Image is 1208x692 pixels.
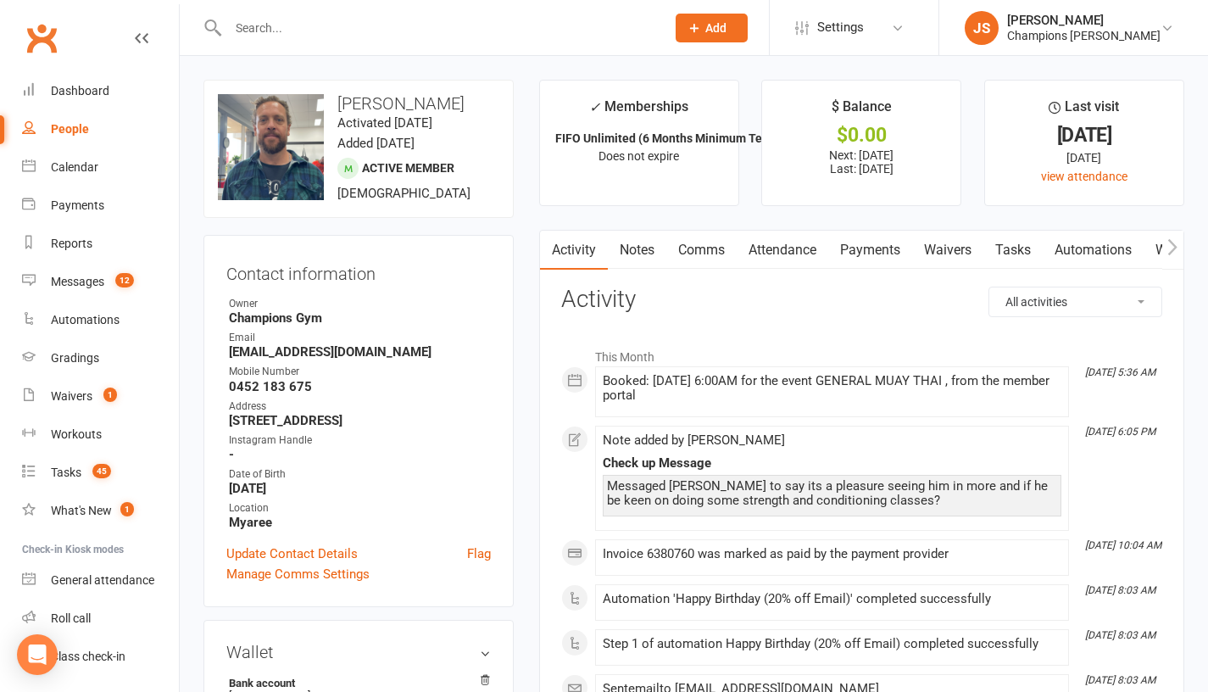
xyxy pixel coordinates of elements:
i: ✓ [589,99,600,115]
strong: [DATE] [229,481,491,496]
a: Automations [22,301,179,339]
span: 1 [103,388,117,402]
span: Add [705,21,726,35]
a: Automations [1043,231,1144,270]
div: Reports [51,237,92,250]
div: Location [229,500,491,516]
div: Invoice 6380760 was marked as paid by the payment provider [603,547,1061,561]
div: Workouts [51,427,102,441]
a: People [22,110,179,148]
h3: Contact information [226,258,491,283]
div: Dashboard [51,84,109,98]
span: Does not expire [598,149,679,163]
div: Step 1 of automation Happy Birthday (20% off Email) completed successfully [603,637,1061,651]
div: Booked: [DATE] 6:00AM for the event GENERAL MUAY THAI , from the member portal [603,374,1061,403]
div: Messaged [PERSON_NAME] to say its a pleasure seeing him in more and if he be keen on doing some s... [607,479,1057,508]
a: Payments [22,187,179,225]
a: view attendance [1041,170,1127,183]
a: Manage Comms Settings [226,564,370,584]
a: Reports [22,225,179,263]
div: Payments [51,198,104,212]
strong: FIFO Unlimited (6 Months Minimum Term) [555,131,781,145]
div: What's New [51,504,112,517]
i: [DATE] 8:03 AM [1085,584,1155,596]
a: Workouts [22,416,179,454]
time: Added [DATE] [337,136,415,151]
div: Roll call [51,611,91,625]
a: Comms [666,231,737,270]
h3: Activity [561,287,1162,313]
strong: [EMAIL_ADDRESS][DOMAIN_NAME] [229,344,491,360]
div: Automations [51,313,120,326]
div: $ Balance [832,96,892,126]
i: [DATE] 8:03 AM [1085,674,1155,686]
span: 12 [115,273,134,287]
div: Gradings [51,351,99,365]
img: image1728441869.png [218,94,324,200]
div: Class check-in [51,650,125,663]
div: Champions [PERSON_NAME] [1007,28,1161,43]
div: Messages [51,275,104,288]
i: [DATE] 8:03 AM [1085,629,1155,641]
i: [DATE] 6:05 PM [1085,426,1155,438]
div: JS [965,11,999,45]
div: Owner [229,296,491,312]
a: Update Contact Details [226,544,358,564]
strong: [STREET_ADDRESS] [229,413,491,428]
h3: Wallet [226,643,491,661]
a: Flag [467,544,491,564]
div: General attendance [51,573,154,587]
div: Automation 'Happy Birthday (20% off Email)' completed successfully [603,592,1061,606]
a: Calendar [22,148,179,187]
strong: Myaree [229,515,491,530]
div: People [51,122,89,136]
button: Add [676,14,748,42]
i: [DATE] 5:36 AM [1085,366,1155,378]
div: [DATE] [1000,148,1168,167]
a: Dashboard [22,72,179,110]
div: Mobile Number [229,364,491,380]
a: Roll call [22,600,179,638]
div: Instagram Handle [229,432,491,449]
a: Attendance [737,231,828,270]
strong: Bank account [229,677,482,689]
span: 1 [120,502,134,516]
span: Settings [817,8,864,47]
li: This Month [561,339,1162,366]
span: [DEMOGRAPHIC_DATA] [337,186,470,201]
div: [PERSON_NAME] [1007,13,1161,28]
a: Waivers [912,231,983,270]
h3: [PERSON_NAME] [218,94,499,113]
div: [DATE] [1000,126,1168,144]
a: Gradings [22,339,179,377]
a: General attendance kiosk mode [22,561,179,600]
div: Calendar [51,160,98,174]
span: 45 [92,464,111,478]
div: Date of Birth [229,466,491,483]
a: Tasks 45 [22,454,179,492]
div: Tasks [51,466,81,479]
time: Activated [DATE] [337,115,432,131]
div: Email [229,330,491,346]
a: Clubworx [20,17,63,59]
a: Tasks [983,231,1043,270]
div: Address [229,399,491,415]
strong: 0452 183 675 [229,379,491,394]
div: $0.00 [777,126,945,144]
a: Class kiosk mode [22,638,179,676]
strong: Champions Gym [229,310,491,326]
i: [DATE] 10:04 AM [1085,539,1161,551]
div: Note added by [PERSON_NAME] [603,433,1061,448]
div: Check up Message [603,456,1061,471]
input: Search... [223,16,654,40]
a: Notes [608,231,666,270]
span: Active member [362,161,454,175]
div: Memberships [589,96,688,127]
a: Payments [828,231,912,270]
a: Waivers 1 [22,377,179,416]
a: Messages 12 [22,263,179,301]
p: Next: [DATE] Last: [DATE] [777,148,945,176]
div: Last visit [1049,96,1119,126]
a: What's New1 [22,492,179,530]
div: Open Intercom Messenger [17,634,58,675]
